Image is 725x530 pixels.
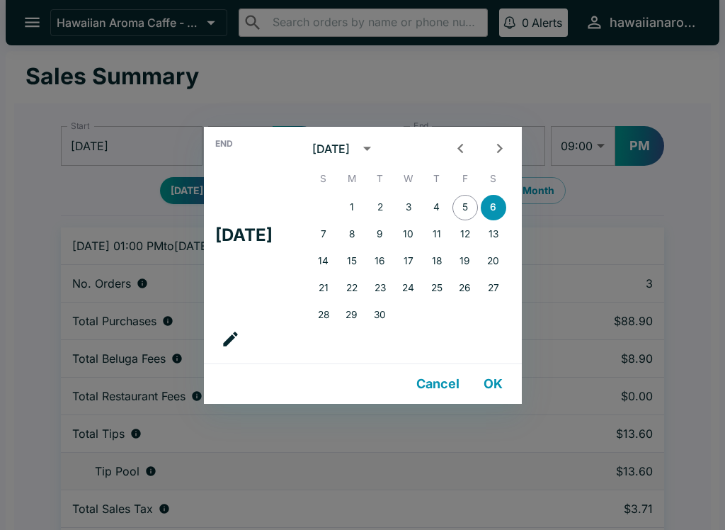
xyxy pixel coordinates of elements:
[367,303,393,328] button: 30
[339,276,365,301] button: 22
[452,222,478,247] button: 12
[481,195,506,220] button: 6
[486,135,513,162] button: Next month
[339,303,365,328] button: 29
[311,303,336,328] button: 28
[481,165,506,193] span: Saturday
[471,370,516,398] button: OK
[396,222,421,247] button: 10
[339,165,365,193] span: Monday
[424,222,450,247] button: 11
[367,222,393,247] button: 9
[452,165,478,193] span: Friday
[452,276,478,301] button: 26
[311,222,336,247] button: 7
[367,165,393,193] span: Tuesday
[354,135,380,162] button: calendar view is open, switch to year view
[424,165,450,193] span: Thursday
[411,370,465,398] button: Cancel
[396,276,421,301] button: 24
[339,195,365,220] button: 1
[481,276,506,301] button: 27
[424,249,450,274] button: 18
[312,142,350,156] div: [DATE]
[339,249,365,274] button: 15
[367,249,393,274] button: 16
[367,195,393,220] button: 2
[396,195,421,220] button: 3
[215,324,246,354] button: calendar view is open, go to text input view
[447,135,474,162] button: Previous month
[452,195,478,220] button: 5
[396,249,421,274] button: 17
[424,195,450,220] button: 4
[367,276,393,301] button: 23
[481,249,506,274] button: 20
[215,225,273,246] h4: [DATE]
[311,276,336,301] button: 21
[481,222,506,247] button: 13
[215,138,233,150] span: End
[452,249,478,274] button: 19
[424,276,450,301] button: 25
[311,249,336,274] button: 14
[311,165,336,193] span: Sunday
[396,165,421,193] span: Wednesday
[339,222,365,247] button: 8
